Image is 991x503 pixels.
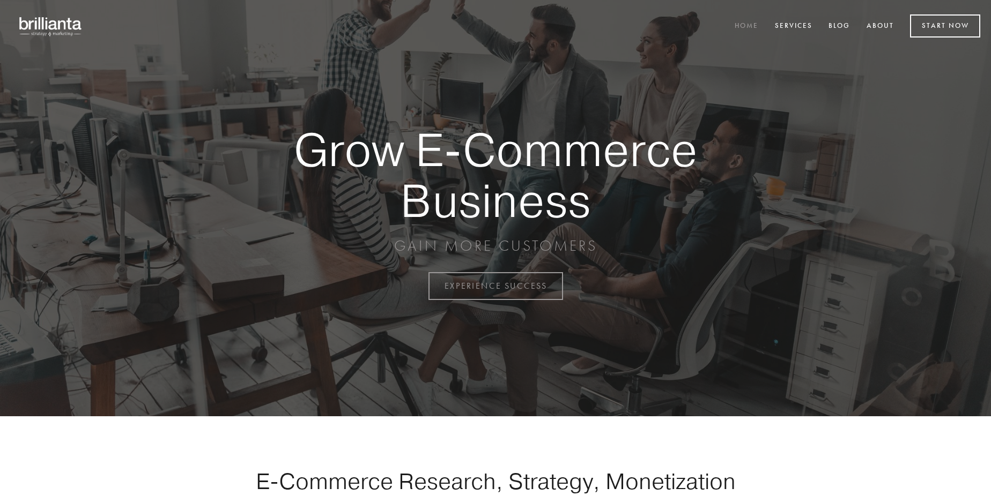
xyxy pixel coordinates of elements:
a: Blog [822,18,857,35]
a: Start Now [910,14,980,37]
a: EXPERIENCE SUCCESS [428,272,563,300]
a: Services [768,18,819,35]
a: Home [728,18,765,35]
a: About [860,18,901,35]
p: GAIN MORE CUSTOMERS [256,236,735,256]
h1: E-Commerce Research, Strategy, Monetization [222,468,769,494]
strong: Grow E-Commerce Business [256,124,735,226]
img: brillianta - research, strategy, marketing [11,11,91,42]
